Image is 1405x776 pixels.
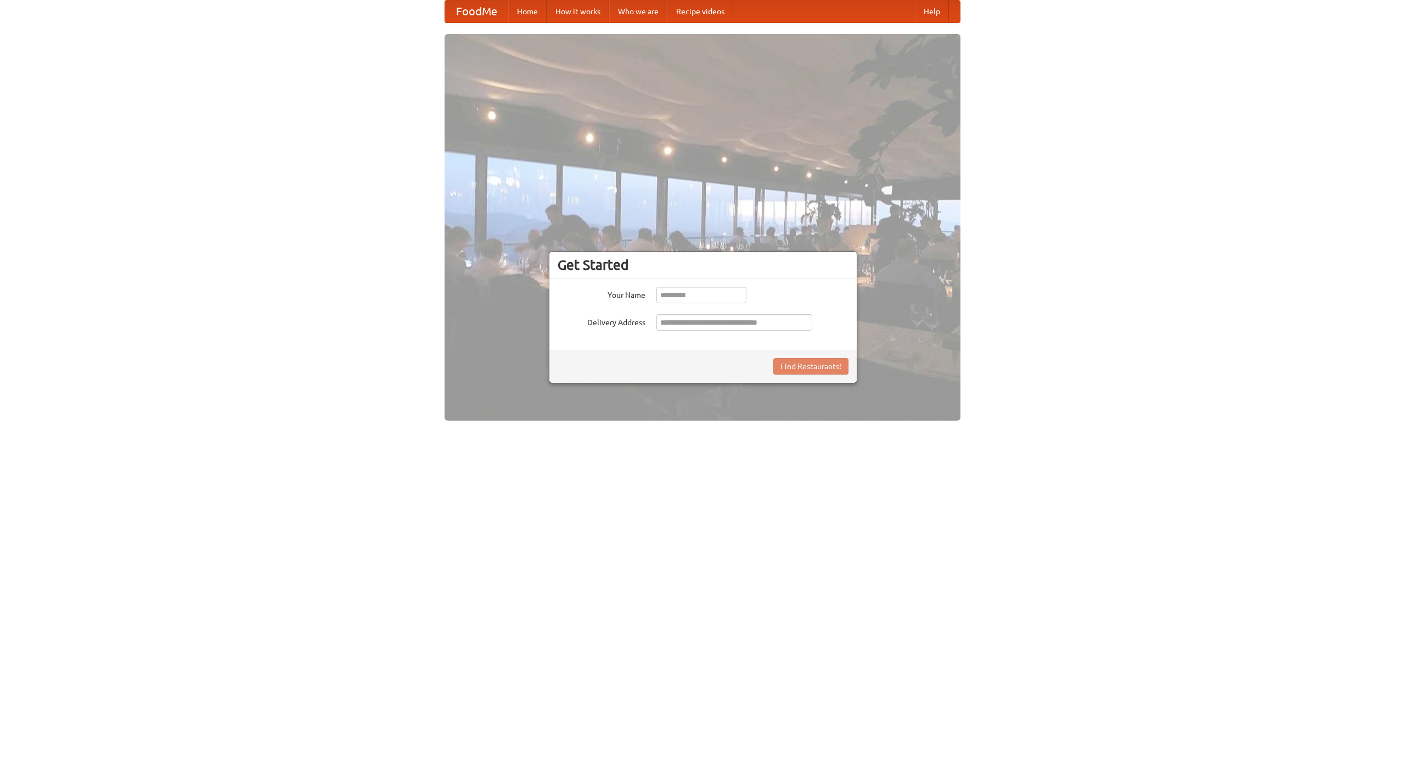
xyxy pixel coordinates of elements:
a: Help [915,1,949,22]
a: FoodMe [445,1,508,22]
label: Delivery Address [558,314,645,328]
a: Home [508,1,547,22]
button: Find Restaurants! [773,358,848,375]
label: Your Name [558,287,645,301]
h3: Get Started [558,257,848,273]
a: Who we are [609,1,667,22]
a: Recipe videos [667,1,733,22]
a: How it works [547,1,609,22]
